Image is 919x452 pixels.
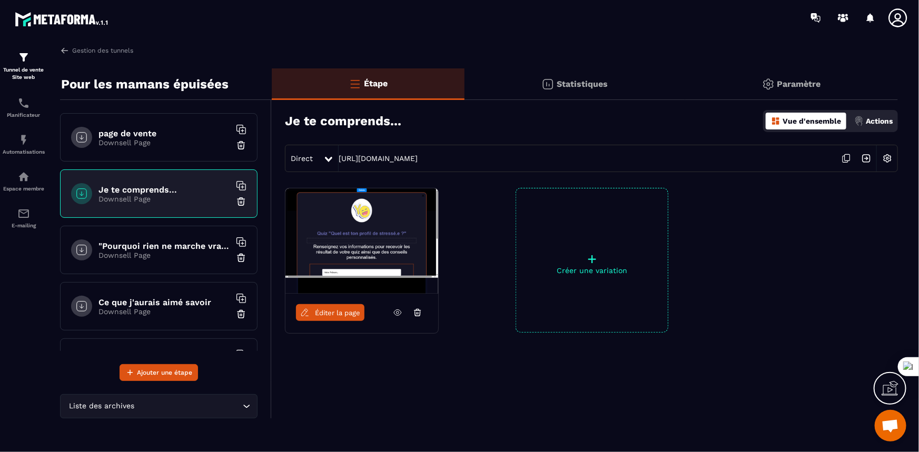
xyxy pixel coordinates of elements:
[3,186,45,192] p: Espace membre
[516,266,668,275] p: Créer une variation
[120,364,198,381] button: Ajouter une étape
[285,114,401,128] h3: Je te comprends...
[364,78,388,88] p: Étape
[17,207,30,220] img: email
[236,140,246,150] img: trash
[98,128,230,138] h6: page de vente
[339,154,418,163] a: [URL][DOMAIN_NAME]
[236,253,246,263] img: trash
[771,116,780,126] img: dashboard-orange.40269519.svg
[98,307,230,316] p: Downsell Page
[349,77,361,90] img: bars-o.4a397970.svg
[17,134,30,146] img: automations
[854,116,864,126] img: actions.d6e523a2.png
[60,394,258,418] div: Search for option
[137,400,240,412] input: Search for option
[98,251,230,259] p: Downsell Page
[60,46,70,55] img: arrow
[557,79,608,89] p: Statistiques
[17,170,30,183] img: automations
[3,89,45,126] a: schedulerschedulerPlanificateur
[98,297,230,307] h6: Ce que j'aurais aimé savoir
[236,196,246,207] img: trash
[296,304,364,321] a: Éditer la page
[61,74,229,95] p: Pour les mamans épuisées
[3,43,45,89] a: formationformationTunnel de vente Site web
[17,97,30,109] img: scheduler
[291,154,313,163] span: Direct
[17,51,30,64] img: formation
[3,223,45,228] p: E-mailing
[3,199,45,236] a: emailemailE-mailing
[3,66,45,81] p: Tunnel de vente Site web
[856,148,876,168] img: arrow-next.bcc2205e.svg
[236,309,246,319] img: trash
[285,188,438,294] img: image
[315,309,360,317] span: Éditer la page
[866,117,893,125] p: Actions
[762,78,775,91] img: setting-gr.5f69749f.svg
[3,163,45,199] a: automationsautomationsEspace membre
[541,78,554,91] img: stats.20deebd0.svg
[67,400,137,412] span: Liste des archives
[783,117,841,125] p: Vue d'ensemble
[98,195,230,203] p: Downsell Page
[777,79,821,89] p: Paramètre
[137,367,192,378] span: Ajouter une étape
[98,185,230,195] h6: Je te comprends...
[3,126,45,163] a: automationsautomationsAutomatisations
[98,241,230,251] h6: "Pourquoi rien ne marche vraiment"
[875,410,906,441] a: Ouvrir le chat
[516,252,668,266] p: +
[98,138,230,147] p: Downsell Page
[60,46,133,55] a: Gestion des tunnels
[15,9,110,28] img: logo
[3,112,45,118] p: Planificateur
[877,148,897,168] img: setting-w.858f3a88.svg
[3,149,45,155] p: Automatisations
